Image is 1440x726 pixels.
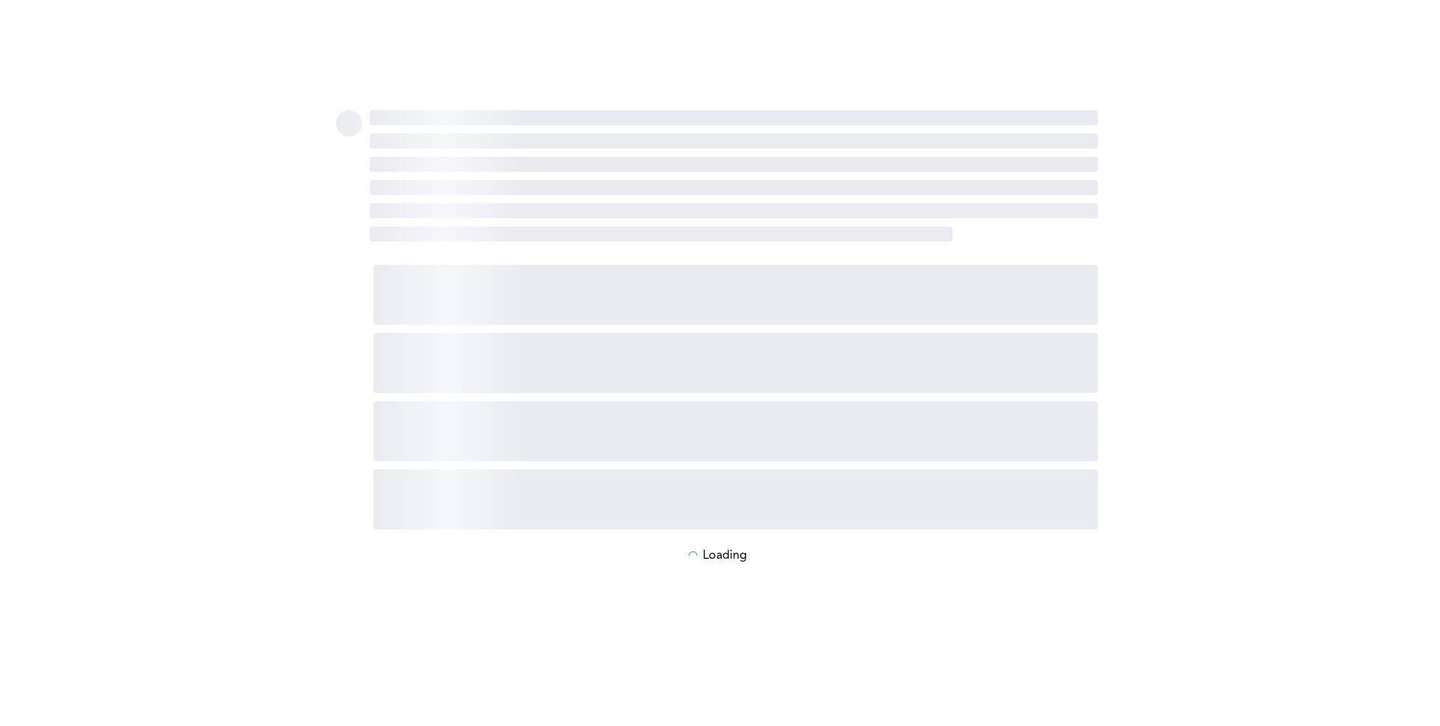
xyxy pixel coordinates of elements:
[370,203,1098,218] span: ‌
[373,469,1098,529] span: ‌
[373,265,1098,325] span: ‌
[373,401,1098,461] span: ‌
[370,157,1098,172] span: ‌
[703,549,747,562] p: Loading
[373,333,1098,393] span: ‌
[370,110,1098,125] span: ‌
[370,226,952,241] span: ‌
[336,110,362,136] span: ‌
[370,133,1098,148] span: ‌
[370,180,1098,195] span: ‌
